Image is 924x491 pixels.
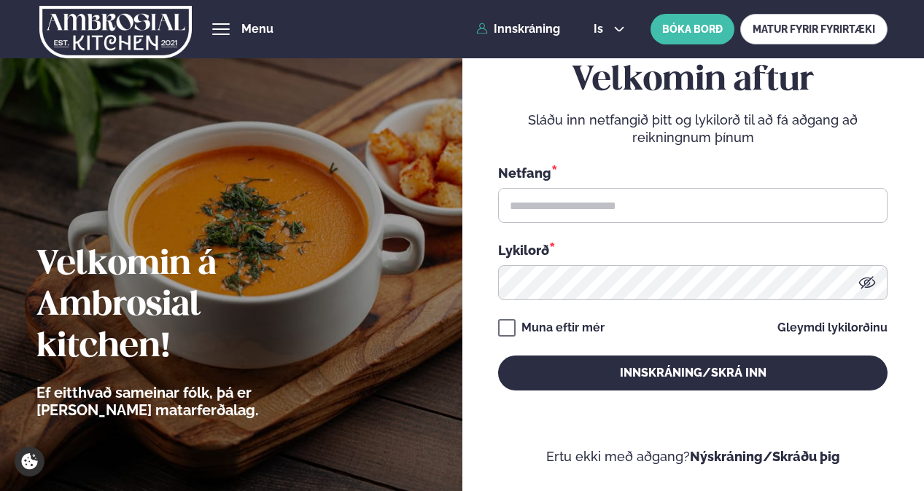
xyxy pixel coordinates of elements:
[15,447,44,476] a: Cookie settings
[476,23,560,36] a: Innskráning
[36,384,339,419] p: Ef eitthvað sameinar fólk, þá er [PERSON_NAME] matarferðalag.
[582,23,637,35] button: is
[740,14,888,44] a: MATUR FYRIR FYRIRTÆKI
[690,449,840,464] a: Nýskráning/Skráðu þig
[498,240,888,259] div: Lykilorð
[651,14,734,44] button: BÓKA BORÐ
[498,60,888,101] h2: Velkomin aftur
[498,356,888,390] button: Innskráning/Skrá inn
[498,448,888,466] p: Ertu ekki með aðgang?
[498,163,888,182] div: Netfang
[594,23,607,35] span: is
[212,20,230,38] button: hamburger
[777,322,888,334] a: Gleymdi lykilorðinu
[39,2,192,62] img: logo
[36,245,339,367] h2: Velkomin á Ambrosial kitchen!
[498,111,888,146] p: Sláðu inn netfangið þitt og lykilorð til að fá aðgang að reikningnum þínum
